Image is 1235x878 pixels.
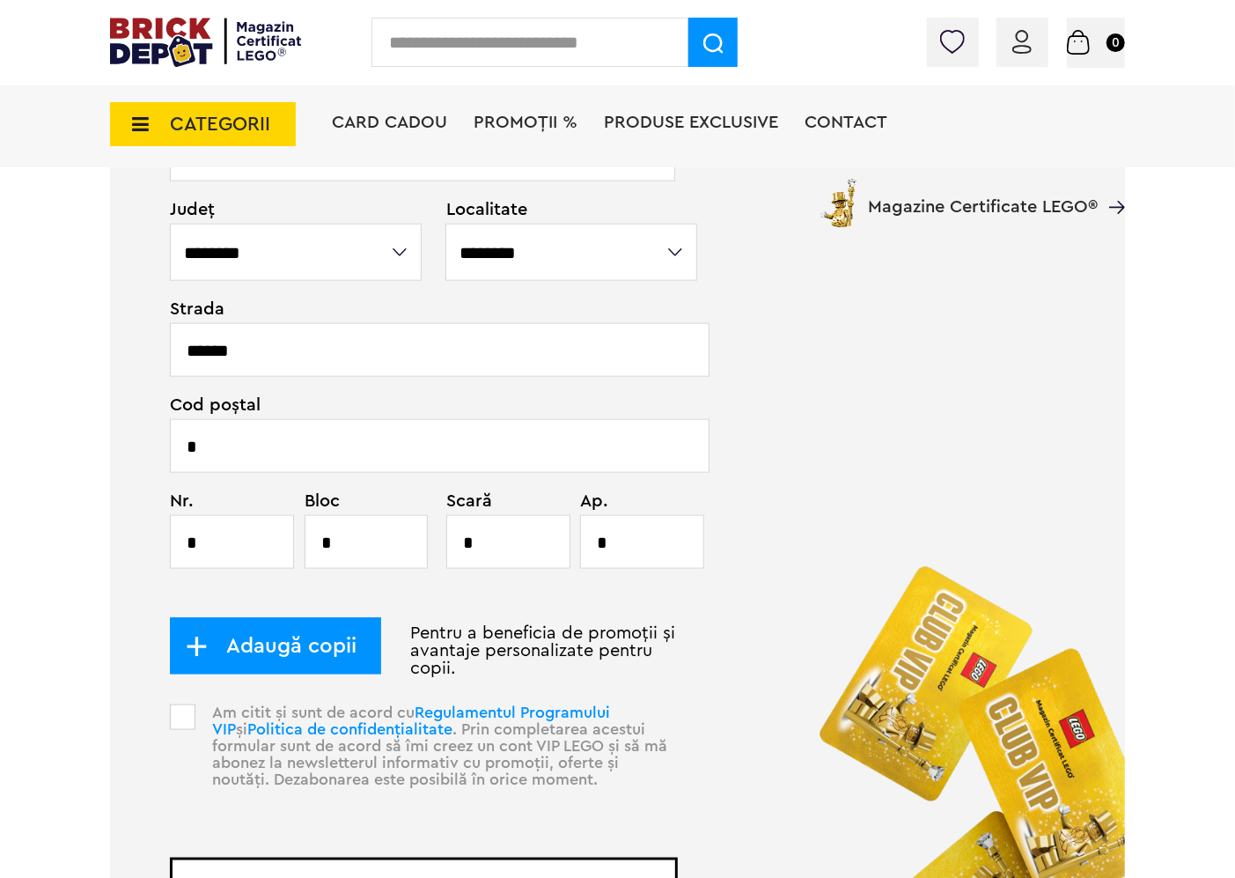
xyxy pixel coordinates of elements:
span: CATEGORII [170,114,270,134]
span: Ap. [580,492,652,510]
a: Produse exclusive [604,114,778,131]
span: Magazine Certificate LEGO® [868,175,1098,216]
a: PROMOȚII % [474,114,577,131]
a: Politica de confidențialitate [247,721,452,737]
span: Nr. [170,492,284,510]
a: Magazine Certificate LEGO® [1098,175,1125,193]
a: Contact [805,114,887,131]
a: Card Cadou [332,114,447,131]
a: Regulamentul Programului VIP [212,705,610,737]
p: Pentru a beneficia de promoții și avantaje personalizate pentru copii. [170,624,678,677]
span: Scară [446,492,538,510]
span: Bloc [305,492,419,510]
span: Cod poștal [170,396,678,414]
p: Am citit și sunt de acord cu și . Prin completarea acestui formular sunt de acord să îmi creez un... [201,705,678,818]
span: Adaugă copii [208,636,357,655]
img: add_child [186,636,208,658]
small: 0 [1106,33,1125,52]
